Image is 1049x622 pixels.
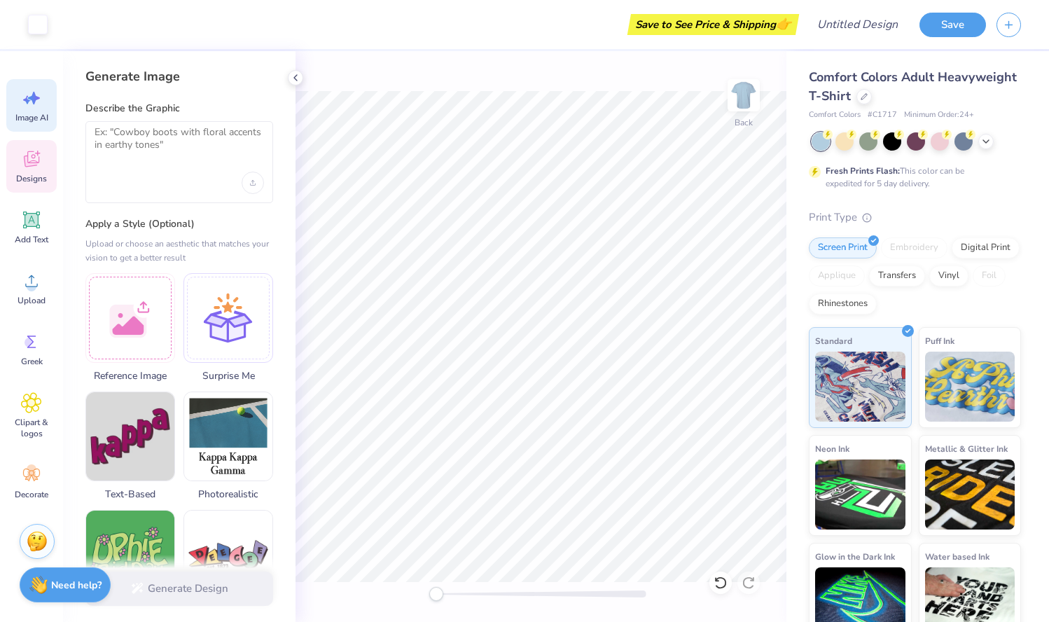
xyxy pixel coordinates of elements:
[86,511,174,599] img: 60s & 70s
[809,293,877,315] div: Rhinestones
[809,109,861,121] span: Comfort Colors
[15,234,48,245] span: Add Text
[15,489,48,500] span: Decorate
[85,68,273,85] div: Generate Image
[85,217,273,231] label: Apply a Style (Optional)
[809,209,1021,226] div: Print Type
[815,441,849,456] span: Neon Ink
[869,265,925,286] div: Transfers
[973,265,1006,286] div: Foil
[929,265,968,286] div: Vinyl
[815,549,895,564] span: Glow in the Dark Ink
[16,173,47,184] span: Designs
[86,392,174,481] img: Text-Based
[85,487,175,502] span: Text-Based
[184,392,272,481] img: Photorealistic
[809,237,877,258] div: Screen Print
[815,333,852,348] span: Standard
[809,69,1017,104] span: Comfort Colors Adult Heavyweight T-Shirt
[925,459,1015,530] img: Metallic & Glitter Ink
[735,116,753,129] div: Back
[881,237,947,258] div: Embroidery
[429,587,443,601] div: Accessibility label
[815,459,905,530] img: Neon Ink
[925,549,989,564] span: Water based Ink
[952,237,1020,258] div: Digital Print
[18,295,46,306] span: Upload
[15,112,48,123] span: Image AI
[184,511,272,599] img: 80s & 90s
[826,165,998,190] div: This color can be expedited for 5 day delivery.
[183,487,273,502] span: Photorealistic
[925,441,1008,456] span: Metallic & Glitter Ink
[925,352,1015,422] img: Puff Ink
[183,368,273,383] span: Surprise Me
[919,13,986,37] button: Save
[868,109,897,121] span: # C1717
[806,11,909,39] input: Untitled Design
[85,368,175,383] span: Reference Image
[85,237,273,265] div: Upload or choose an aesthetic that matches your vision to get a better result
[904,109,974,121] span: Minimum Order: 24 +
[85,102,273,116] label: Describe the Graphic
[51,579,102,592] strong: Need help?
[925,333,954,348] span: Puff Ink
[631,14,796,35] div: Save to See Price & Shipping
[815,352,905,422] img: Standard
[21,356,43,367] span: Greek
[826,165,900,177] strong: Fresh Prints Flash:
[242,172,264,194] div: Upload image
[776,15,791,32] span: 👉
[8,417,55,439] span: Clipart & logos
[809,265,865,286] div: Applique
[730,81,758,109] img: Back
